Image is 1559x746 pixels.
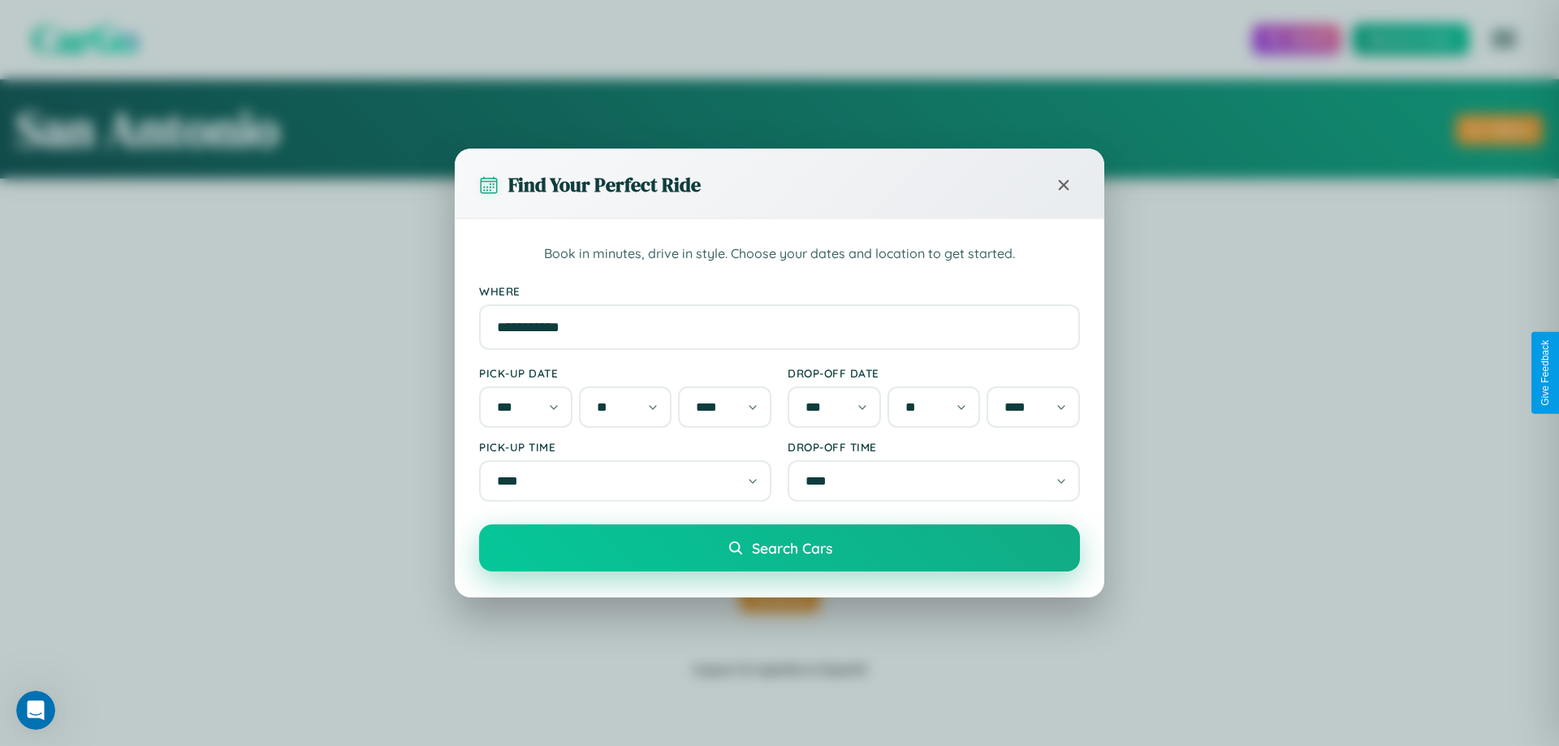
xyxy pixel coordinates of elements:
h3: Find Your Perfect Ride [508,171,701,198]
label: Pick-up Date [479,366,771,380]
button: Search Cars [479,524,1080,571]
label: Drop-off Date [788,366,1080,380]
label: Where [479,284,1080,298]
label: Pick-up Time [479,440,771,454]
p: Book in minutes, drive in style. Choose your dates and location to get started. [479,244,1080,265]
span: Search Cars [752,539,832,557]
label: Drop-off Time [788,440,1080,454]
